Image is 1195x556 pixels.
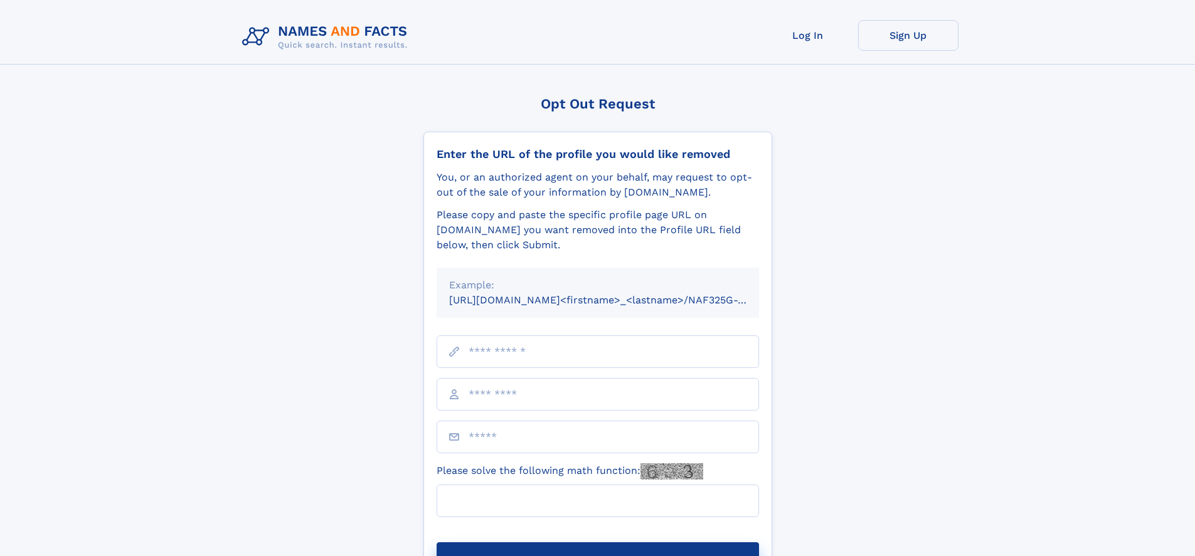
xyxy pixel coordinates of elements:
[449,294,783,306] small: [URL][DOMAIN_NAME]<firstname>_<lastname>/NAF325G-xxxxxxxx
[437,147,759,161] div: Enter the URL of the profile you would like removed
[758,20,858,51] a: Log In
[437,463,703,480] label: Please solve the following math function:
[449,278,746,293] div: Example:
[237,20,418,54] img: Logo Names and Facts
[858,20,959,51] a: Sign Up
[437,207,759,253] div: Please copy and paste the specific profile page URL on [DOMAIN_NAME] you want removed into the Pr...
[437,170,759,200] div: You, or an authorized agent on your behalf, may request to opt-out of the sale of your informatio...
[423,96,772,112] div: Opt Out Request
